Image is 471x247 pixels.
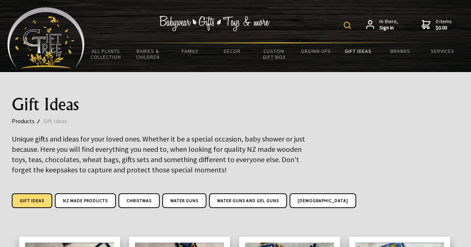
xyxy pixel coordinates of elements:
[127,43,169,65] a: Babies & Children
[379,18,398,31] span: Hi there,
[118,193,160,208] a: Christmas
[12,193,52,208] a: Gift Ideas
[379,43,421,59] a: Brands
[436,25,452,31] strong: $0.00
[169,43,211,59] a: Family
[211,43,253,59] a: Decor
[295,43,337,59] a: Grown Ups
[379,25,398,31] strong: Sign in
[290,193,356,208] a: [DEMOGRAPHIC_DATA]
[422,18,452,31] a: 0 items$0.00
[337,43,379,59] a: Gift Ideas
[12,134,305,174] big: Unique gifts and ideas for your loved ones. Whether it be a special occasion, baby shower or just...
[7,7,85,68] img: Babyware - Gifts - Toys and more...
[422,43,464,59] a: Services
[159,16,269,31] img: Babywear - Gifts - Toys & more
[209,193,287,208] a: Water Guns and Gel Guns
[12,96,459,113] h1: Gift Ideas
[85,43,127,65] a: All Plants Collection
[253,43,295,65] a: Custom Gift Box
[162,193,206,208] a: Water Guns
[12,116,43,126] a: Products
[366,18,398,31] a: Hi there,Sign in
[43,116,76,126] a: Gift Ideas
[55,193,116,208] a: NZ Made Products
[436,18,452,31] span: 0 items
[344,22,351,29] img: product search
